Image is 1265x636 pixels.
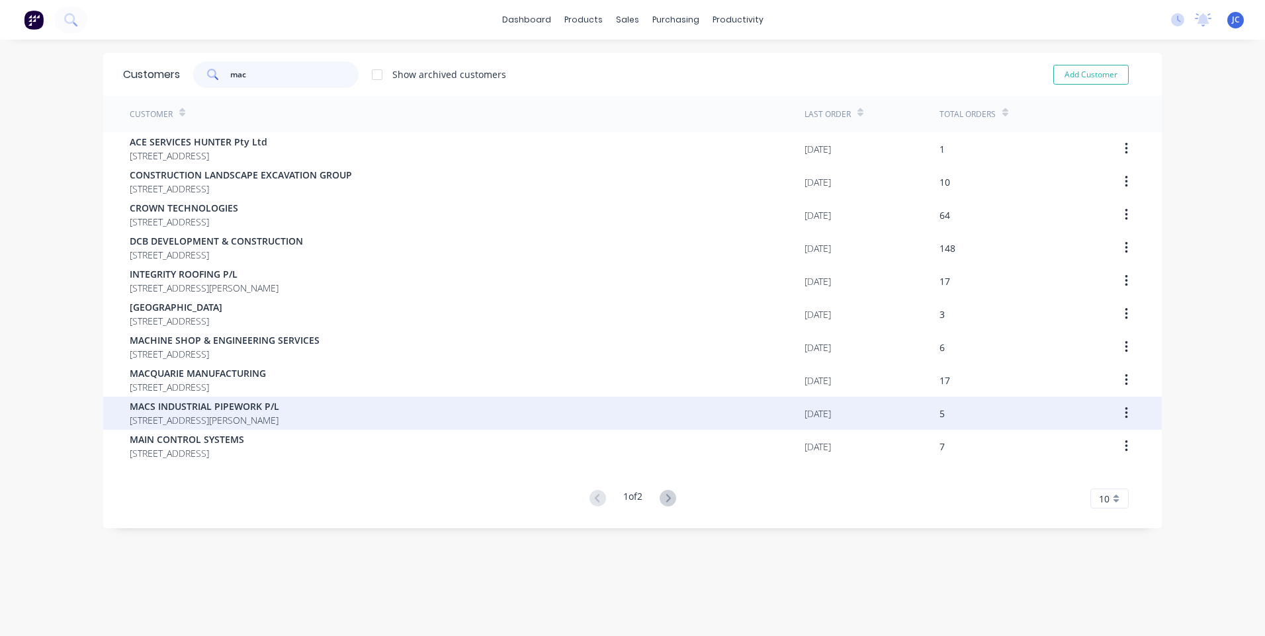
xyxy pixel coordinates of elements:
[130,399,279,413] span: MACS INDUSTRIAL PIPEWORK P/L
[805,407,831,420] div: [DATE]
[939,142,945,156] div: 1
[939,374,950,387] div: 17
[805,208,831,222] div: [DATE]
[805,108,851,120] div: Last Order
[496,10,558,30] a: dashboard
[646,10,706,30] div: purchasing
[939,307,945,321] div: 3
[706,10,770,30] div: productivity
[130,215,238,229] span: [STREET_ADDRESS]
[1099,492,1110,506] span: 10
[939,274,950,288] div: 17
[130,201,238,215] span: CROWN TECHNOLOGIES
[230,61,359,88] input: Search customers...
[130,300,222,314] span: [GEOGRAPHIC_DATA]
[130,366,266,380] span: MACQUARIE MANUFACTURING
[939,241,955,255] div: 148
[805,374,831,387] div: [DATE]
[939,407,945,420] div: 5
[392,67,506,81] div: Show archived customers
[130,248,303,262] span: [STREET_ADDRESS]
[130,432,244,446] span: MAIN CONTROL SYSTEMS
[130,108,173,120] div: Customer
[130,333,320,347] span: MACHINE SHOP & ENGINEERING SERVICES
[609,10,646,30] div: sales
[130,149,267,163] span: [STREET_ADDRESS]
[805,142,831,156] div: [DATE]
[130,413,279,427] span: [STREET_ADDRESS][PERSON_NAME]
[130,168,352,182] span: CONSTRUCTION LANDSCAPE EXCAVATION GROUP
[130,347,320,361] span: [STREET_ADDRESS]
[805,175,831,189] div: [DATE]
[1232,14,1240,26] span: JC
[939,108,996,120] div: Total Orders
[130,182,352,196] span: [STREET_ADDRESS]
[130,135,267,149] span: ACE SERVICES HUNTER Pty Ltd
[939,440,945,454] div: 7
[805,440,831,454] div: [DATE]
[130,267,279,281] span: INTEGRITY ROOFING P/L
[939,208,950,222] div: 64
[805,241,831,255] div: [DATE]
[939,340,945,354] div: 6
[130,446,244,460] span: [STREET_ADDRESS]
[1053,65,1129,85] button: Add Customer
[130,234,303,248] span: DCB DEVELOPMENT & CONSTRUCTION
[558,10,609,30] div: products
[805,274,831,288] div: [DATE]
[130,281,279,295] span: [STREET_ADDRESS][PERSON_NAME]
[805,340,831,354] div: [DATE]
[130,380,266,394] span: [STREET_ADDRESS]
[805,307,831,321] div: [DATE]
[623,489,642,508] div: 1 of 2
[130,314,222,328] span: [STREET_ADDRESS]
[24,10,44,30] img: Factory
[123,67,180,83] div: Customers
[939,175,950,189] div: 10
